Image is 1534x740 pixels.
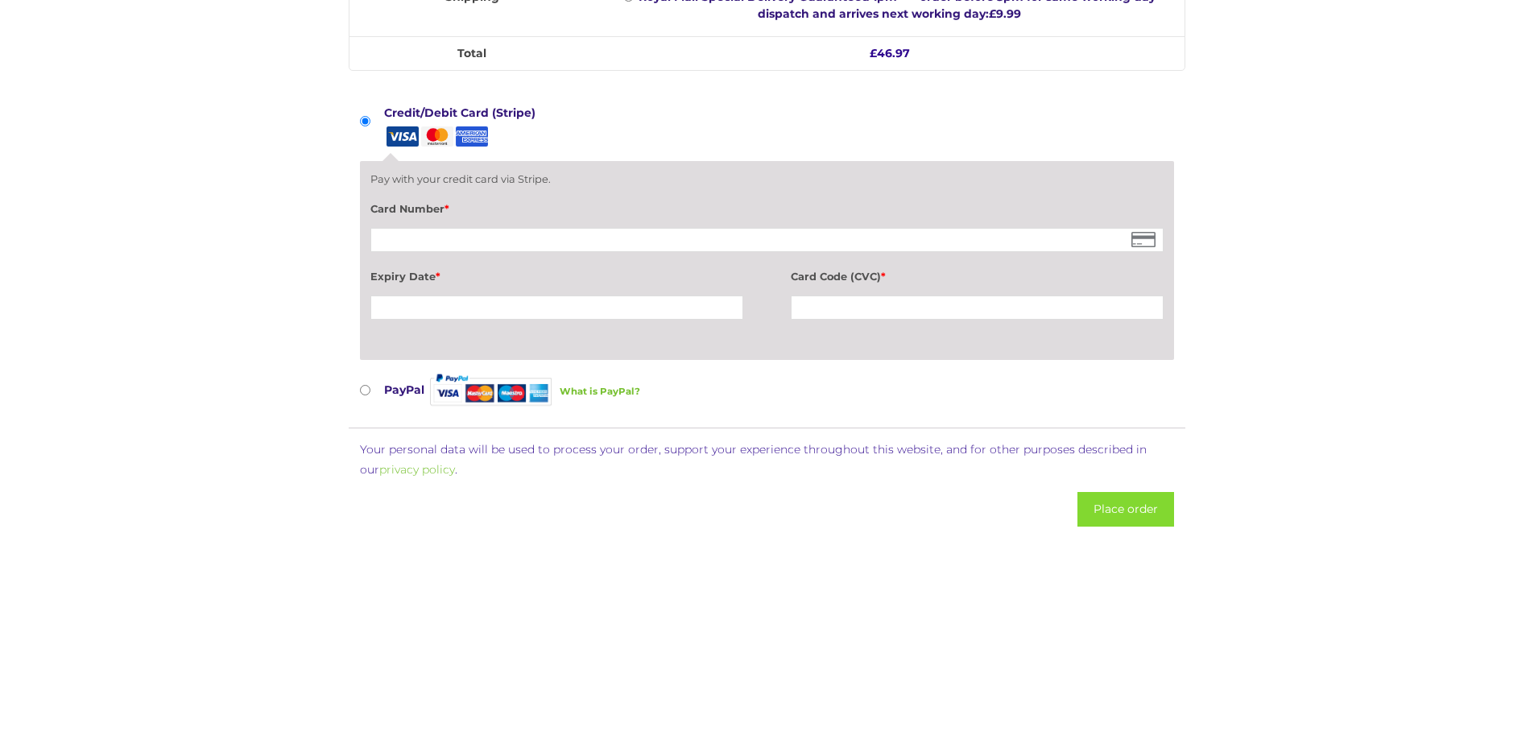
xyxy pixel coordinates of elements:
span: £ [870,46,877,60]
img: Mastercard [419,126,453,147]
iframe: Secure CVC input frame [796,300,1159,315]
bdi: 9.99 [989,6,1021,21]
th: Total [349,36,594,70]
img: PayPal acceptance mark [430,369,552,411]
label: PayPal [384,370,640,412]
label: Card Code (CVC) [791,267,886,287]
span: £ [989,6,996,21]
label: Credit/Debit Card (Stripe) [384,101,543,147]
iframe: Secure expiration date input frame [375,300,738,315]
p: Pay with your credit card via Stripe. [370,172,1164,187]
p: Your personal data will be used to process your order, support your experience throughout this we... [360,440,1174,480]
bdi: 46.97 [870,46,910,60]
iframe: Secure card number input frame [375,233,1159,247]
label: Expiry Date [370,267,440,287]
button: Place order [1077,492,1174,527]
img: American Express [453,126,488,147]
a: What is PayPal? [560,370,640,412]
img: Visa [384,126,419,147]
label: Card Number [370,199,449,220]
a: privacy policy [379,462,455,477]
